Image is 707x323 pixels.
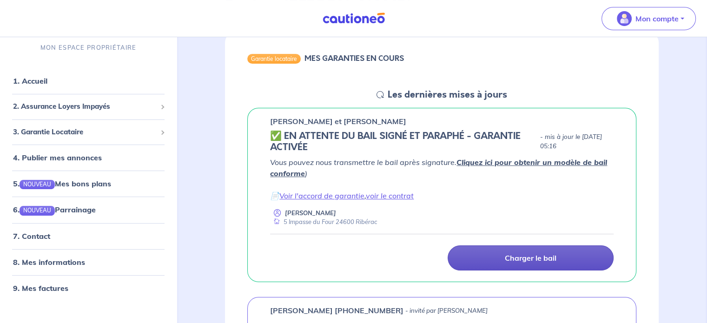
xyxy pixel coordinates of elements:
a: voir le contrat [366,191,414,200]
div: 5 Impasse du Four 24600 Ribérac [270,218,377,226]
a: 8. Mes informations [13,257,85,267]
a: 4. Publier mes annonces [13,153,102,163]
div: 6.NOUVEAUParrainage [4,201,173,219]
h5: Les dernières mises à jours [388,89,507,100]
div: state: CONTRACT-SIGNED, Context: IN-LANDLORD,IS-GL-CAUTION-IN-LANDLORD [270,131,614,153]
h5: ✅️️️ EN ATTENTE DU BAIL SIGNÉ ET PARAPHÉ - GARANTIE ACTIVÉE [270,131,536,153]
div: 5.NOUVEAUMes bons plans [4,175,173,193]
em: 📄 , [270,191,414,200]
em: Vous pouvez nous transmettre le bail après signature. ) [270,158,607,178]
div: 9. Mes factures [4,279,173,297]
a: Charger le bail [448,245,614,270]
span: 2. Assurance Loyers Impayés [13,102,157,112]
a: 9. Mes factures [13,283,68,293]
a: 5.NOUVEAUMes bons plans [13,179,111,189]
div: 3. Garantie Locataire [4,123,173,141]
div: Garantie locataire [247,54,301,63]
span: 3. Garantie Locataire [13,127,157,138]
p: Mon compte [635,13,679,24]
a: 1. Accueil [13,77,47,86]
div: 4. Publier mes annonces [4,149,173,167]
div: 2. Assurance Loyers Impayés [4,98,173,116]
a: Cliquez ici pour obtenir un modèle de bail conforme [270,158,607,178]
a: 7. Contact [13,231,50,241]
p: Charger le bail [505,253,556,263]
p: - mis à jour le [DATE] 05:16 [540,132,614,151]
div: 1. Accueil [4,72,173,91]
p: [PERSON_NAME] et [PERSON_NAME] [270,116,406,127]
div: 7. Contact [4,227,173,245]
p: [PERSON_NAME] [285,209,336,218]
p: [PERSON_NAME] [PHONE_NUMBER] [270,305,403,316]
img: Cautioneo [319,13,389,24]
h6: MES GARANTIES EN COURS [304,54,404,63]
img: illu_account_valid_menu.svg [617,11,632,26]
p: MON ESPACE PROPRIÉTAIRE [40,44,136,53]
div: 8. Mes informations [4,253,173,271]
p: - invité par [PERSON_NAME] [405,306,488,316]
button: illu_account_valid_menu.svgMon compte [601,7,696,30]
a: 6.NOUVEAUParrainage [13,205,96,215]
a: Voir l'accord de garantie [279,191,364,200]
